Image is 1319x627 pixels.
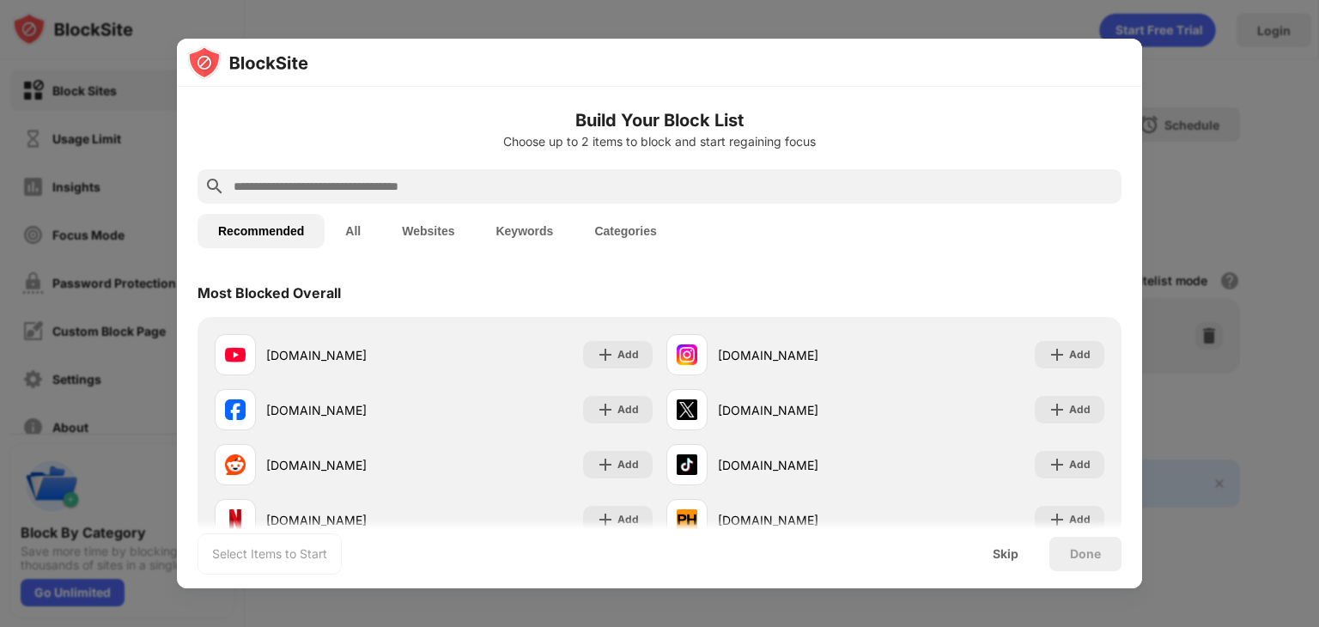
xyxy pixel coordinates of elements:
div: Add [1069,511,1091,528]
button: All [325,214,381,248]
div: Add [1069,456,1091,473]
div: Add [617,346,639,363]
div: [DOMAIN_NAME] [718,346,885,364]
div: [DOMAIN_NAME] [266,401,434,419]
button: Categories [574,214,677,248]
div: [DOMAIN_NAME] [718,511,885,529]
div: Add [1069,401,1091,418]
img: favicons [225,509,246,530]
img: favicons [225,454,246,475]
img: favicons [225,344,246,365]
div: [DOMAIN_NAME] [266,511,434,529]
div: Done [1070,547,1101,561]
div: Choose up to 2 items to block and start regaining focus [198,135,1121,149]
img: favicons [225,399,246,420]
img: favicons [677,399,697,420]
div: [DOMAIN_NAME] [718,456,885,474]
div: [DOMAIN_NAME] [266,456,434,474]
img: logo-blocksite.svg [187,46,308,80]
div: Most Blocked Overall [198,284,341,301]
div: [DOMAIN_NAME] [718,401,885,419]
div: [DOMAIN_NAME] [266,346,434,364]
div: Add [617,401,639,418]
div: Add [617,511,639,528]
h6: Build Your Block List [198,107,1121,133]
button: Recommended [198,214,325,248]
img: favicons [677,344,697,365]
button: Keywords [475,214,574,248]
img: search.svg [204,176,225,197]
img: favicons [677,454,697,475]
div: Skip [993,547,1018,561]
div: Select Items to Start [212,545,327,563]
img: favicons [677,509,697,530]
div: Add [617,456,639,473]
button: Websites [381,214,475,248]
div: Add [1069,346,1091,363]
